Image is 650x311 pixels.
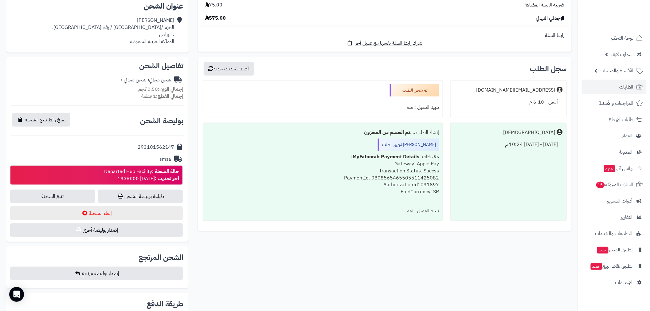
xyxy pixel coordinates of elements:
a: التطبيقات والخدمات [582,226,646,241]
div: 293101562147 [138,144,174,151]
span: التطبيقات والخدمات [595,229,633,238]
a: المدونة [582,145,646,159]
a: التقارير [582,210,646,225]
div: أمس - 6:10 م [454,96,563,108]
strong: إجمالي الوزن: [158,85,184,93]
a: تتبع الشحنة [10,190,95,203]
span: السلات المتروكة [596,180,634,189]
span: العملاء [621,132,633,140]
a: السلات المتروكة15 [582,177,646,192]
h2: تفاصيل الشحن [11,62,184,69]
a: تطبيق نقاط البيعجديد [582,259,646,274]
span: ضريبة القيمة المضافة [525,2,565,9]
h2: الشحن المرتجع [139,254,184,261]
a: أدوات التسويق [582,194,646,208]
span: 75.00 [205,2,223,9]
div: smsa [159,156,171,163]
a: وآتس آبجديد [582,161,646,176]
span: نسخ رابط تتبع الشحنة [25,116,65,124]
div: [DATE] - [DATE] 10:24 م [454,139,563,151]
small: 1 قطعة [141,93,184,100]
b: MyFatoorah Payment Details: [351,153,419,160]
span: الأقسام والمنتجات [600,66,634,75]
button: نسخ رابط تتبع الشحنة [12,113,70,127]
span: شارك رابط السلة نفسها مع عميل آخر [356,40,423,47]
span: جديد [604,165,615,172]
span: جديد [597,247,609,254]
a: الإعدادات [582,275,646,290]
div: ملاحظات : Gateway: Apple Pay Transaction Status: Succss PaymentId: 0808565465505511425082 Authori... [207,151,439,205]
h2: عنوان الشحن [11,2,184,10]
button: أضف تحديث جديد [204,62,254,76]
span: طلبات الإرجاع [609,115,634,124]
span: المدونة [619,148,633,156]
span: ( شحن مجاني ) [121,76,149,84]
a: طباعة بوليصة الشحن [98,190,183,203]
a: تطبيق المتجرجديد [582,242,646,257]
h2: طريقة الدفع [147,300,184,308]
div: تنبيه العميل : نعم [207,205,439,217]
img: logo-2.png [608,15,644,28]
strong: حالة الشحنة : [152,168,179,175]
b: تم الخصم من المخزون [364,129,410,136]
strong: إجمالي القطع: [156,93,184,100]
span: 575.00 [205,15,226,22]
div: [PERSON_NAME] الحزم /[GEOGRAPHIC_DATA] / رقم [GEOGRAPHIC_DATA]، ، الرياض المملكة العربية السعودية [52,17,174,45]
div: إنشاء الطلب .... [207,127,439,139]
strong: آخر تحديث : [155,175,179,182]
span: تطبيق المتجر [597,246,633,254]
div: تم شحن الطلب [390,84,439,96]
h2: بوليصة الشحن [140,117,184,124]
a: شارك رابط السلة نفسها مع عميل آخر [347,39,423,47]
span: الإجمالي النهائي [536,15,565,22]
span: 15 [596,182,605,188]
span: تطبيق نقاط البيع [590,262,633,270]
div: Open Intercom Messenger [9,287,24,302]
div: [PERSON_NAME] تجهيز الطلب [378,139,439,151]
span: لوحة التحكم [611,34,634,42]
button: إلغاء الشحنة [10,206,183,220]
span: التقارير [621,213,633,222]
span: وآتس آب [603,164,633,173]
div: شحن مجاني [121,77,171,84]
div: [EMAIL_ADDRESS][DOMAIN_NAME] [476,87,555,94]
a: الطلبات [582,80,646,94]
span: أدوات التسويق [606,197,633,205]
span: المراجعات والأسئلة [599,99,634,108]
button: إصدار بوليصة مرتجع [10,267,183,280]
a: المراجعات والأسئلة [582,96,646,111]
h3: سجل الطلب [530,65,567,73]
span: الطلبات [620,83,634,91]
div: تنبيه العميل : نعم [207,101,439,113]
span: الإعدادات [615,278,633,287]
span: جديد [591,263,602,270]
a: لوحة التحكم [582,31,646,45]
a: العملاء [582,128,646,143]
div: Departed Hub Facility [DATE] 19:00:00 [104,168,179,182]
a: طلبات الإرجاع [582,112,646,127]
button: إصدار بوليصة أخرى [10,223,183,237]
div: [DEMOGRAPHIC_DATA] [503,129,555,136]
div: رابط السلة [200,32,569,39]
small: 0.50 كجم [138,85,184,93]
span: سمارت لايف [611,50,633,59]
